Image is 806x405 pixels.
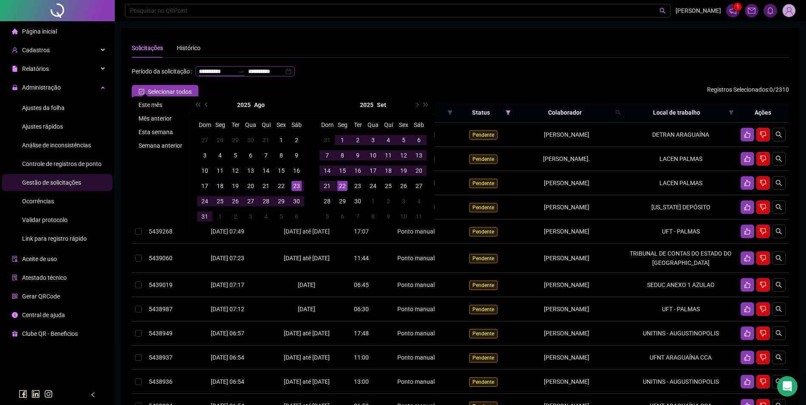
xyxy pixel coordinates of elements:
th: Sex [274,117,289,132]
div: Histórico [177,43,201,53]
td: 2025-08-15 [274,163,289,178]
span: Ajustes rápidos [22,123,63,130]
span: search [775,180,782,186]
span: [PERSON_NAME] [676,6,721,15]
td: 2025-10-01 [365,194,381,209]
div: 24 [368,181,378,191]
span: like [744,228,751,235]
span: gift [12,331,18,337]
span: Análise de inconsistências [22,142,91,149]
div: 10 [399,211,409,222]
span: like [744,306,751,312]
div: 26 [399,181,409,191]
td: 2025-08-31 [197,209,212,224]
span: lock [12,84,18,90]
div: 4 [261,211,271,222]
div: 25 [215,196,225,206]
span: search [775,330,782,337]
span: like [744,281,751,288]
sup: 1 [733,3,742,11]
div: 5 [322,211,332,222]
div: 25 [383,181,393,191]
th: Qui [381,117,396,132]
div: 7 [322,150,332,160]
td: 2025-09-02 [228,209,243,224]
div: 10 [200,166,210,176]
th: Qua [243,117,258,132]
div: 4 [383,135,393,145]
span: Registros Selecionados [707,86,768,93]
div: 31 [200,211,210,222]
td: 2025-08-24 [197,194,212,209]
div: 23 [291,181,302,191]
td: 2025-08-09 [289,148,304,163]
td: 2025-09-13 [411,148,427,163]
div: 22 [276,181,286,191]
td: 2025-09-26 [396,178,411,194]
td: 2025-09-12 [396,148,411,163]
td: 2025-09-22 [335,178,350,194]
button: year panel [237,96,251,113]
td: 2025-09-01 [335,132,350,148]
div: 6 [246,150,256,160]
span: filter [504,106,512,119]
div: 14 [261,166,271,176]
td: 2025-08-22 [274,178,289,194]
div: 4 [215,150,225,160]
div: 3 [200,150,210,160]
li: Mês anterior [135,113,186,124]
span: Local de trabalho [628,108,725,117]
div: 14 [322,166,332,176]
span: home [12,28,18,34]
td: LACEN PALMAS [624,147,737,171]
span: dislike [760,155,766,162]
button: super-next-year [421,96,431,113]
div: 28 [322,196,332,206]
div: 3 [246,211,256,222]
span: like [744,378,751,385]
td: 2025-08-11 [212,163,228,178]
span: like [744,204,751,211]
span: Ocorrências [22,198,54,205]
td: 2025-07-28 [212,132,228,148]
th: Dom [197,117,212,132]
span: dislike [760,378,766,385]
div: 1 [276,135,286,145]
td: 2025-10-07 [350,209,365,224]
td: 2025-09-06 [411,132,427,148]
td: 2025-10-11 [411,209,427,224]
div: Ações [741,108,786,117]
div: 24 [200,196,210,206]
div: 2 [230,211,240,222]
td: 2025-08-04 [212,148,228,163]
div: 1 [337,135,348,145]
td: 2025-08-27 [243,194,258,209]
div: 2 [353,135,363,145]
div: 5 [230,150,240,160]
button: Selecionar todos [132,85,198,98]
td: 2025-09-04 [381,132,396,148]
span: Gestão de solicitações [22,179,81,186]
td: 2025-08-29 [274,194,289,209]
span: dislike [760,354,766,361]
div: 18 [383,166,393,176]
td: 2025-10-02 [381,194,396,209]
span: Selecionar todos [148,87,192,96]
div: 3 [399,196,409,206]
td: 2025-08-18 [212,178,228,194]
span: file [12,66,18,72]
div: 9 [383,211,393,222]
div: 27 [200,135,210,145]
span: [PERSON_NAME]. [543,155,590,162]
label: Período da solicitação [132,65,195,78]
div: 15 [337,166,348,176]
span: filter [729,110,734,115]
th: Seg [212,117,228,132]
td: 2025-08-14 [258,163,274,178]
td: 2025-09-01 [212,209,228,224]
th: Sáb [411,117,427,132]
td: 2025-09-05 [274,209,289,224]
span: Central de ajuda [22,312,65,318]
div: 13 [414,150,424,160]
td: 2025-08-16 [289,163,304,178]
